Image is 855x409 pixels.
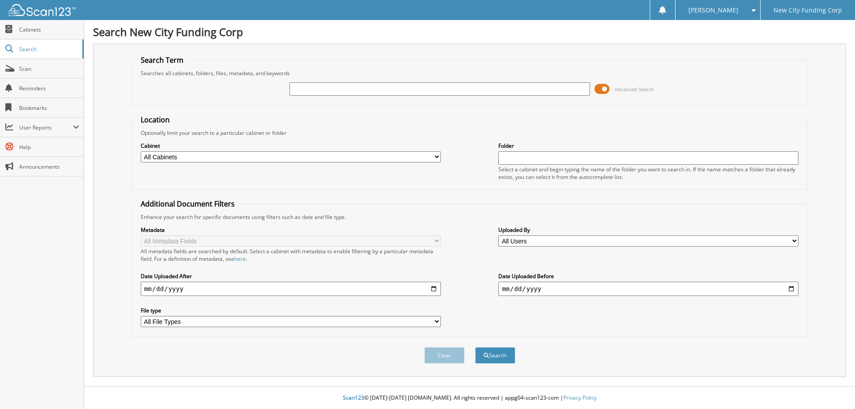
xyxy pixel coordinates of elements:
[424,347,464,364] button: Clear
[141,307,441,314] label: File type
[19,45,78,53] span: Search
[498,142,798,150] label: Folder
[19,85,79,92] span: Reminders
[19,65,79,73] span: Scan
[688,8,738,13] span: [PERSON_NAME]
[141,247,441,263] div: All metadata fields are searched by default. Select a cabinet with metadata to enable filtering b...
[19,26,79,33] span: Cabinets
[475,347,515,364] button: Search
[136,55,188,65] legend: Search Term
[136,69,803,77] div: Searches all cabinets, folders, files, metadata, and keywords
[615,86,654,93] span: Advanced Search
[141,282,441,296] input: start
[19,143,79,151] span: Help
[141,142,441,150] label: Cabinet
[136,213,803,221] div: Enhance your search for specific documents using filters such as date and file type.
[84,387,855,409] div: © [DATE]-[DATE] [DOMAIN_NAME]. All rights reserved | appg04-scan123-com |
[9,4,76,16] img: scan123-logo-white.svg
[136,115,174,125] legend: Location
[810,366,855,409] iframe: Chat Widget
[498,272,798,280] label: Date Uploaded Before
[234,255,246,263] a: here
[498,282,798,296] input: end
[136,199,239,209] legend: Additional Document Filters
[19,163,79,170] span: Announcements
[19,124,73,131] span: User Reports
[19,104,79,112] span: Bookmarks
[93,24,846,39] h1: Search New City Funding Corp
[498,166,798,181] div: Select a cabinet and begin typing the name of the folder you want to search in. If the name match...
[343,394,364,401] span: Scan123
[498,226,798,234] label: Uploaded By
[136,129,803,137] div: Optionally limit your search to a particular cabinet or folder
[141,226,441,234] label: Metadata
[141,272,441,280] label: Date Uploaded After
[563,394,597,401] a: Privacy Policy
[774,8,842,13] span: New City Funding Corp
